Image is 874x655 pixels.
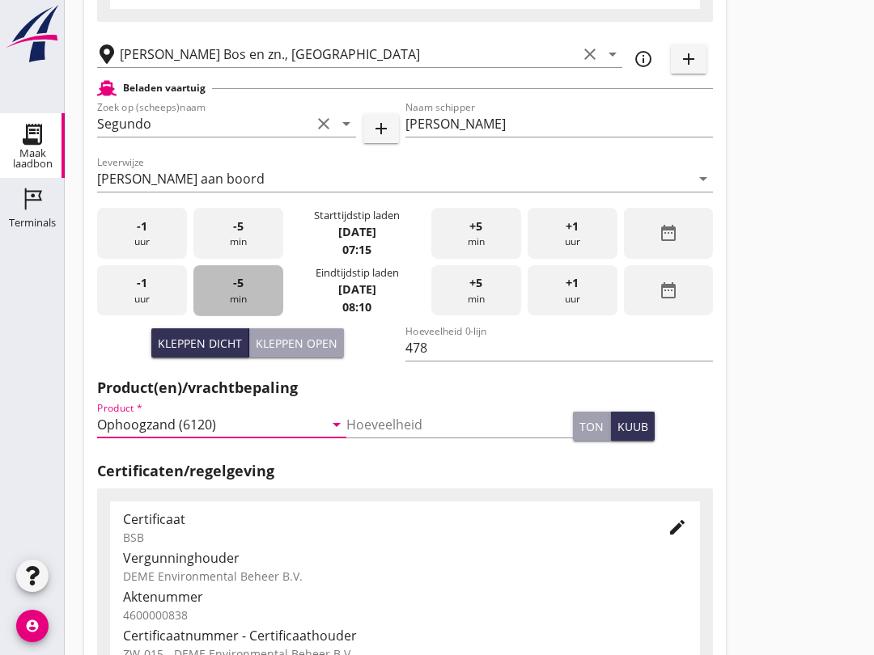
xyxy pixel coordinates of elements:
[16,610,49,642] i: account_circle
[123,529,642,546] div: BSB
[123,626,687,645] div: Certificaatnummer - Certificaathouder
[634,49,653,69] i: info_outline
[3,4,62,64] img: logo-small.a267ee39.svg
[97,171,265,186] div: [PERSON_NAME] aan boord
[342,242,371,257] strong: 07:15
[337,114,356,133] i: arrow_drop_down
[123,81,206,95] h2: Beladen vaartuig
[579,418,604,435] div: ton
[566,274,579,292] span: +1
[316,265,399,281] div: Eindtijdstip laden
[9,218,56,228] div: Terminals
[338,281,376,297] strong: [DATE]
[327,415,346,434] i: arrow_drop_down
[123,509,642,529] div: Certificaat
[314,114,333,133] i: clear
[694,169,713,188] i: arrow_drop_down
[580,44,600,64] i: clear
[256,335,337,352] div: Kleppen open
[528,265,617,316] div: uur
[193,265,283,316] div: min
[137,274,147,292] span: -1
[668,518,687,537] i: edit
[97,111,311,137] input: Zoek op (scheeps)naam
[123,587,687,606] div: Aktenummer
[233,274,244,292] span: -5
[158,335,242,352] div: Kleppen dicht
[120,41,577,67] input: Losplaats
[405,111,714,137] input: Naam schipper
[314,208,400,223] div: Starttijdstip laden
[123,548,687,568] div: Vergunninghouder
[659,281,678,300] i: date_range
[97,460,713,482] h2: Certificaten/regelgeving
[679,49,698,69] i: add
[249,328,344,357] button: Kleppen open
[469,274,482,292] span: +5
[528,208,617,259] div: uur
[603,44,622,64] i: arrow_drop_down
[123,606,687,623] div: 4600000838
[346,412,573,437] input: Hoeveelheid
[97,412,324,437] input: Product *
[233,218,244,235] span: -5
[566,218,579,235] span: +1
[469,218,482,235] span: +5
[573,412,611,441] button: ton
[97,208,187,259] div: uur
[137,218,147,235] span: -1
[97,377,713,399] h2: Product(en)/vrachtbepaling
[338,224,376,239] strong: [DATE]
[97,265,187,316] div: uur
[617,418,648,435] div: kuub
[342,299,371,315] strong: 08:10
[611,412,655,441] button: kuub
[431,265,521,316] div: min
[371,119,391,138] i: add
[405,335,714,361] input: Hoeveelheid 0-lijn
[659,223,678,243] i: date_range
[431,208,521,259] div: min
[193,208,283,259] div: min
[123,568,687,585] div: DEME Environmental Beheer B.V.
[151,328,249,357] button: Kleppen dicht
